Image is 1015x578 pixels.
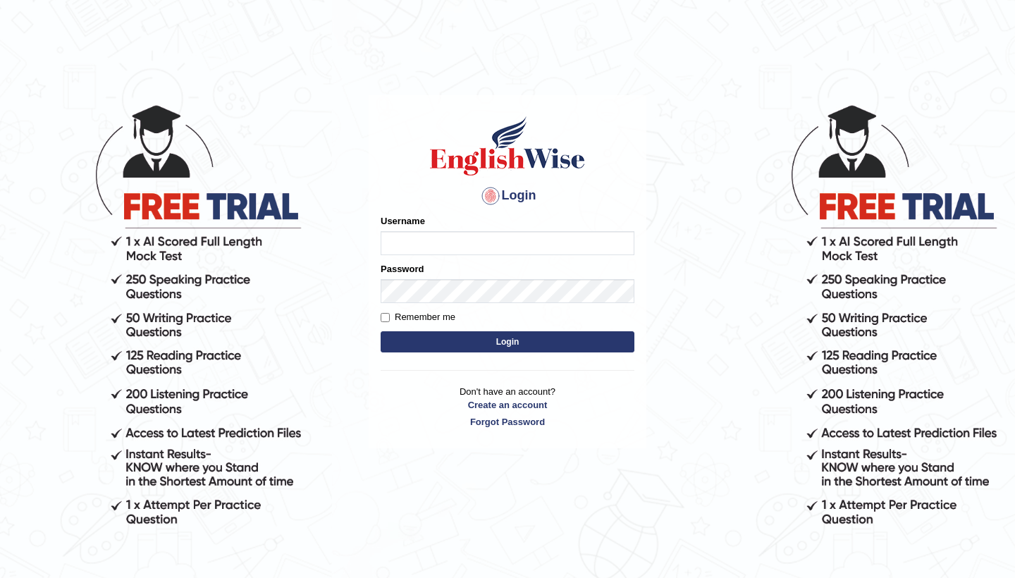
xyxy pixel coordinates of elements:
img: Logo of English Wise sign in for intelligent practice with AI [427,114,588,178]
a: Forgot Password [381,415,634,429]
p: Don't have an account? [381,385,634,429]
label: Password [381,262,424,276]
button: Login [381,331,634,352]
h4: Login [381,185,634,207]
a: Create an account [381,398,634,412]
label: Username [381,214,425,228]
input: Remember me [381,313,390,322]
label: Remember me [381,310,455,324]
